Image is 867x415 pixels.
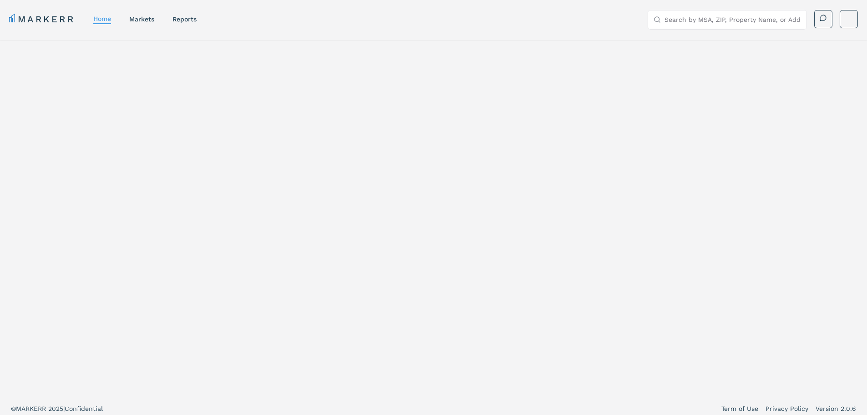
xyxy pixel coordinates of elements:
a: MARKERR [9,13,75,26]
a: reports [172,15,197,23]
a: Term of Use [721,404,758,413]
input: Search by MSA, ZIP, Property Name, or Address [664,10,801,29]
a: Version 2.0.6 [816,404,856,413]
span: Confidential [65,405,103,412]
span: 2025 | [48,405,65,412]
span: MARKERR [16,405,48,412]
span: © [11,405,16,412]
a: home [93,15,111,22]
a: Privacy Policy [766,404,808,413]
a: markets [129,15,154,23]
